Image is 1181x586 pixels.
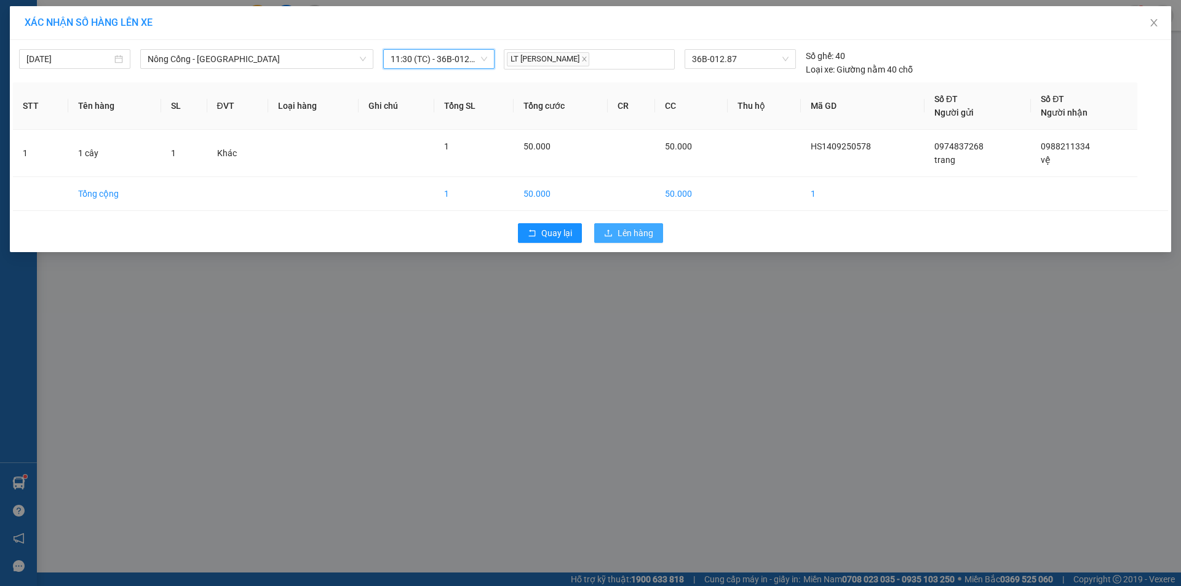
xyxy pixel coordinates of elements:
[594,223,663,243] button: uploadLên hàng
[608,82,655,130] th: CR
[161,82,207,130] th: SL
[26,52,112,66] input: 14/09/2025
[68,130,162,177] td: 1 cây
[1041,141,1090,151] span: 0988211334
[604,229,613,239] span: upload
[801,82,925,130] th: Mã GD
[1041,155,1051,165] span: vệ
[581,56,587,62] span: close
[514,82,608,130] th: Tổng cước
[171,148,176,158] span: 1
[207,130,268,177] td: Khác
[692,50,788,68] span: 36B-012.87
[934,108,974,117] span: Người gửi
[1041,108,1088,117] span: Người nhận
[655,82,728,130] th: CC
[68,177,162,211] td: Tổng cộng
[806,63,913,76] div: Giường nằm 40 chỗ
[434,177,513,211] td: 1
[934,141,984,151] span: 0974837268
[801,177,925,211] td: 1
[811,141,871,151] span: HS1409250578
[806,49,833,63] span: Số ghế:
[541,226,572,240] span: Quay lại
[434,82,513,130] th: Tổng SL
[359,55,367,63] span: down
[934,94,958,104] span: Số ĐT
[1137,6,1171,41] button: Close
[68,82,162,130] th: Tên hàng
[1149,18,1159,28] span: close
[391,50,487,68] span: 11:30 (TC) - 36B-012.87
[728,82,801,130] th: Thu hộ
[528,229,536,239] span: rollback
[13,82,68,130] th: STT
[934,155,955,165] span: trang
[523,141,551,151] span: 50.000
[359,82,435,130] th: Ghi chú
[444,141,449,151] span: 1
[665,141,692,151] span: 50.000
[25,17,153,28] span: XÁC NHẬN SỐ HÀNG LÊN XE
[1041,94,1064,104] span: Số ĐT
[207,82,268,130] th: ĐVT
[806,63,835,76] span: Loại xe:
[148,50,366,68] span: Nông Cống - Bắc Ninh
[806,49,845,63] div: 40
[518,223,582,243] button: rollbackQuay lại
[13,130,68,177] td: 1
[268,82,359,130] th: Loại hàng
[655,177,728,211] td: 50.000
[514,177,608,211] td: 50.000
[618,226,653,240] span: Lên hàng
[507,52,589,66] span: LT [PERSON_NAME]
